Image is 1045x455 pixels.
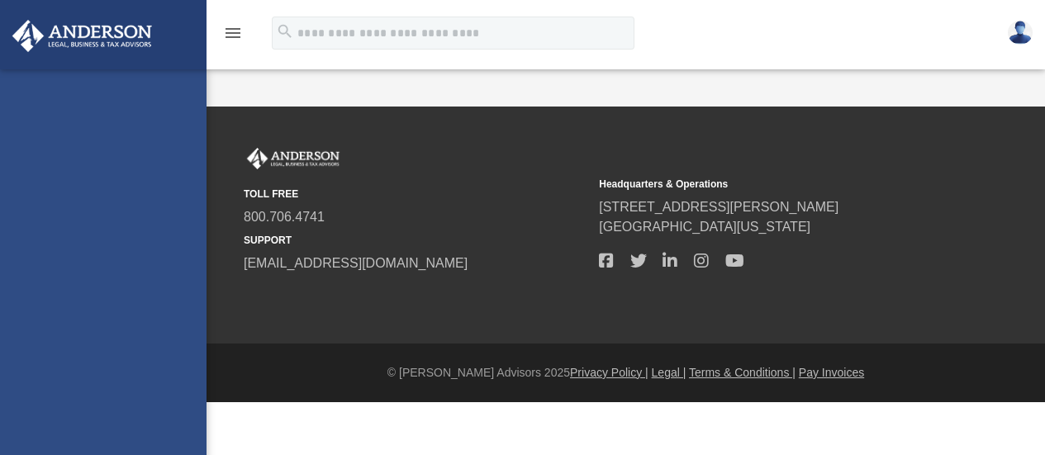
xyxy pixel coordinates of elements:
img: User Pic [1008,21,1033,45]
img: Anderson Advisors Platinum Portal [7,20,157,52]
img: Anderson Advisors Platinum Portal [244,148,343,169]
i: search [276,22,294,40]
a: Terms & Conditions | [689,366,796,379]
small: SUPPORT [244,233,587,248]
a: 800.706.4741 [244,210,325,224]
a: [STREET_ADDRESS][PERSON_NAME] [599,200,838,214]
a: Privacy Policy | [570,366,648,379]
small: Headquarters & Operations [599,177,943,192]
i: menu [223,23,243,43]
a: Pay Invoices [799,366,864,379]
small: TOLL FREE [244,187,587,201]
a: Legal | [652,366,686,379]
a: [GEOGRAPHIC_DATA][US_STATE] [599,220,810,234]
a: [EMAIL_ADDRESS][DOMAIN_NAME] [244,256,468,270]
div: © [PERSON_NAME] Advisors 2025 [207,364,1045,382]
a: menu [223,31,243,43]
